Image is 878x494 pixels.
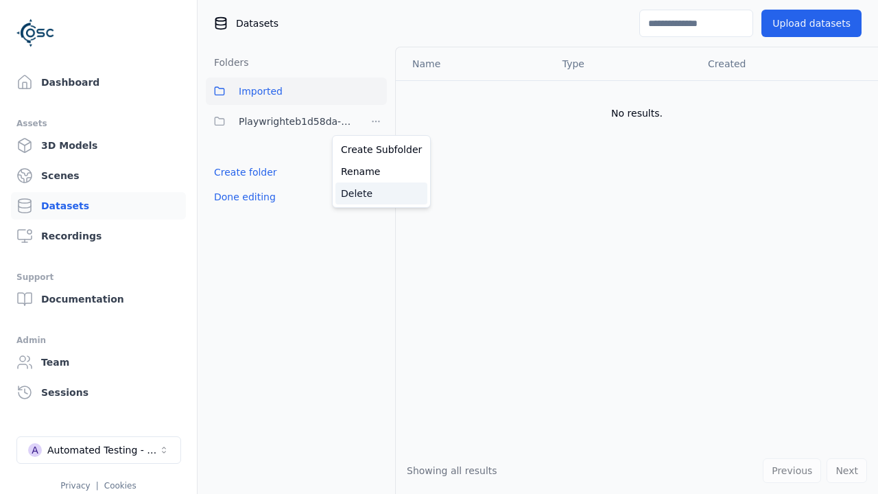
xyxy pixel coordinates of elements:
[335,183,427,204] a: Delete
[335,161,427,183] a: Rename
[335,139,427,161] a: Create Subfolder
